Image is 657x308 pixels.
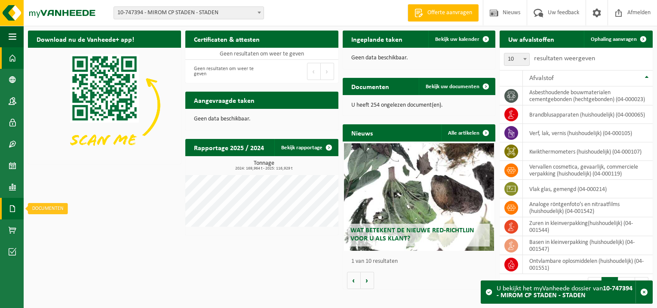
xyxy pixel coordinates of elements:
a: Ophaling aanvragen [584,31,652,48]
button: Next [635,277,648,294]
span: Bekijk uw kalender [435,37,479,42]
p: U heeft 254 ongelezen document(en). [351,102,487,108]
a: Offerte aanvragen [408,4,479,22]
span: Ophaling aanvragen [591,37,637,42]
strong: 10-747394 - MIROM CP STADEN - STADEN [497,285,632,299]
td: ontvlambare oplosmiddelen (huishoudelijk) (04-001551) [523,255,653,274]
button: Previous [588,277,602,294]
h2: Nieuws [343,124,381,141]
button: Volgende [361,272,374,289]
div: Geen resultaten om weer te geven [190,62,258,81]
td: zuren in kleinverpakking(huishoudelijk) (04-001544) [523,217,653,236]
span: Afvalstof [529,75,554,82]
a: Bekijk rapportage [274,139,338,156]
p: Geen data beschikbaar. [194,116,330,122]
h2: Download nu de Vanheede+ app! [28,31,143,47]
span: Offerte aanvragen [425,9,474,17]
span: 10-747394 - MIROM CP STADEN - STADEN [114,6,264,19]
h3: Tonnage [190,160,338,171]
h2: Documenten [343,78,398,95]
button: 1 [602,277,618,294]
td: kwikthermometers (huishoudelijk) (04-000107) [523,142,653,161]
a: Bekijk uw kalender [428,31,494,48]
a: Bekijk uw documenten [419,78,494,95]
td: Geen resultaten om weer te geven [185,48,338,60]
td: vervallen cosmetica, gevaarlijk, commerciele verpakking (huishoudelijk) (04-000119) [523,161,653,180]
div: 1 tot 10 van 20 resultaten [504,276,562,295]
td: analoge röntgenfoto’s en nitraatfilms (huishoudelijk) (04-001542) [523,198,653,217]
h2: Ingeplande taken [343,31,411,47]
span: 10 [504,53,529,65]
td: basen in kleinverpakking (huishoudelijk) (04-001547) [523,236,653,255]
span: 10 [504,53,530,66]
h2: Aangevraagde taken [185,92,263,108]
button: 2 [618,277,635,294]
td: asbesthoudende bouwmaterialen cementgebonden (hechtgebonden) (04-000023) [523,86,653,105]
span: Bekijk uw documenten [426,84,479,89]
p: 1 van 10 resultaten [351,259,491,265]
span: 10-747394 - MIROM CP STADEN - STADEN [114,7,264,19]
label: resultaten weergeven [534,55,595,62]
h2: Rapportage 2025 / 2024 [185,139,273,156]
button: Vorige [347,272,361,289]
button: Next [321,63,334,80]
td: verf, lak, vernis (huishoudelijk) (04-000105) [523,124,653,142]
p: Geen data beschikbaar. [351,55,487,61]
a: Alle artikelen [441,124,494,142]
h2: Uw afvalstoffen [500,31,563,47]
span: Wat betekent de nieuwe RED-richtlijn voor u als klant? [350,227,474,242]
span: 2024: 169,964 t - 2025: 116,929 t [190,166,338,171]
button: Previous [307,63,321,80]
h2: Certificaten & attesten [185,31,268,47]
a: Wat betekent de nieuwe RED-richtlijn voor u als klant? [344,143,494,251]
td: brandblusapparaten (huishoudelijk) (04-000065) [523,105,653,124]
td: vlak glas, gemengd (04-000214) [523,180,653,198]
img: Download de VHEPlus App [28,48,181,163]
div: U bekijkt het myVanheede dossier van [497,281,636,303]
